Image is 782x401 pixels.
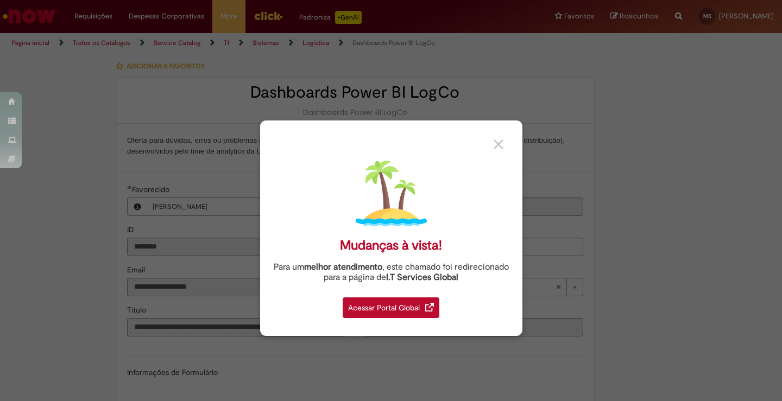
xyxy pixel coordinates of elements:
img: island.png [356,158,427,229]
img: close_button_grey.png [494,139,503,149]
div: Para um , este chamado foi redirecionado para a página de [268,262,514,283]
a: I.T Services Global [386,266,458,283]
div: Acessar Portal Global [343,297,439,318]
a: Acessar Portal Global [343,291,439,318]
div: Mudanças à vista! [340,238,442,253]
img: redirect_link.png [425,303,434,311]
strong: melhor atendimento [304,262,382,272]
